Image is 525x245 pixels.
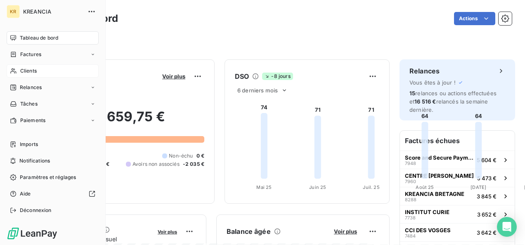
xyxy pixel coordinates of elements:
span: 0 € [196,152,204,160]
span: Tableau de bord [20,34,58,42]
button: Voir plus [331,228,359,235]
span: Paramètres et réglages [20,174,76,181]
span: Clients [20,67,37,75]
span: 8288 [405,197,416,202]
img: Logo LeanPay [7,227,58,240]
div: KR [7,5,20,18]
span: Notifications [19,157,50,165]
div: Open Intercom Messenger [497,217,517,237]
span: -2 035 € [183,160,204,168]
tspan: Juil. 25 [363,184,379,190]
tspan: Mai 25 [256,184,272,190]
span: 6 derniers mois [237,87,278,94]
span: KREANCIA [23,8,83,15]
span: 3 642 € [477,229,497,236]
span: 15 [409,90,415,97]
span: Voir plus [334,228,357,235]
span: relances ou actions effectuées et relancés la semaine dernière. [409,90,497,113]
span: 3 652 € [477,211,497,218]
span: Relances [20,84,42,91]
a: Aide [7,187,99,200]
span: -8 jours [262,73,293,80]
span: CCI DES VOSGES [405,227,451,233]
h6: Balance âgée [227,226,271,236]
span: Aide [20,190,31,198]
tspan: Juin 25 [309,184,326,190]
span: Tâches [20,100,38,108]
button: KREANCIA BRETAGNE82883 845 € [400,187,515,205]
button: INSTITUT CURIE77383 652 € [400,205,515,223]
h6: DSO [235,71,249,81]
h2: 64 659,75 € [47,108,204,133]
span: Factures [20,51,41,58]
span: Paiements [20,117,45,124]
span: 3 845 € [477,193,497,200]
h6: Relances [409,66,440,76]
span: 7738 [405,215,416,220]
button: CCI DES VOSGES74843 642 € [400,223,515,241]
button: Voir plus [155,228,180,235]
span: Vous êtes à jour ! [409,79,456,86]
tspan: Août 25 [416,184,434,190]
button: Voir plus [160,73,188,80]
span: Avoirs non associés [132,160,180,168]
button: Actions [454,12,495,25]
span: Non-échu [169,152,193,160]
span: INSTITUT CURIE [405,209,449,215]
tspan: [DATE] [471,184,486,190]
span: Déconnexion [20,207,52,214]
span: Voir plus [158,229,177,235]
span: Imports [20,141,38,148]
span: 7484 [405,233,416,238]
span: Voir plus [162,73,185,80]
